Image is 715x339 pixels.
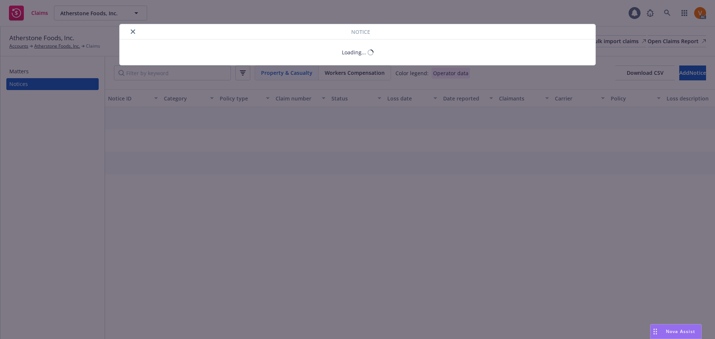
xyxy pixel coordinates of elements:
div: Loading... [342,48,366,56]
div: Drag to move [651,324,660,339]
button: close [128,27,137,36]
span: Nova Assist [666,328,695,335]
button: Nova Assist [650,324,702,339]
span: Notice [351,28,370,36]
